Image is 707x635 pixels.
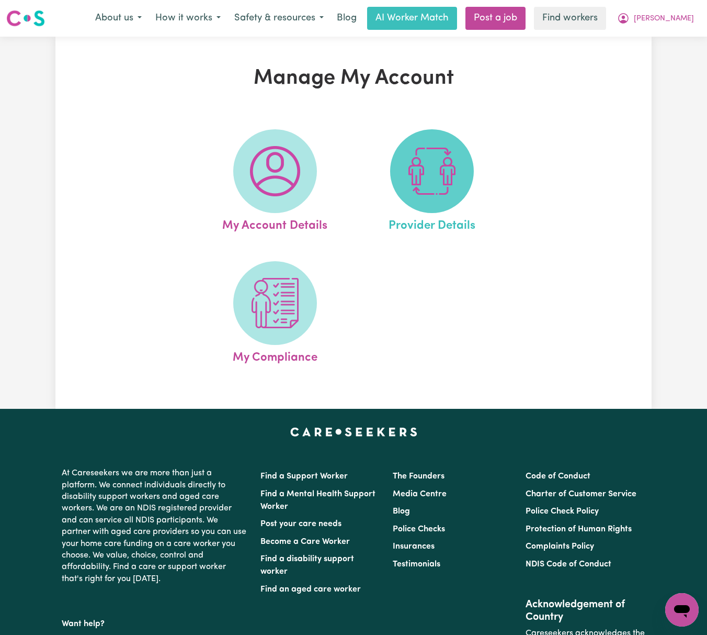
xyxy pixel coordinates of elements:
a: Careseekers home page [290,428,417,436]
img: Careseekers logo [6,9,45,28]
button: How it works [149,7,227,29]
h1: Manage My Account [161,66,546,91]
span: [PERSON_NAME] [634,13,694,25]
a: Careseekers logo [6,6,45,30]
button: About us [88,7,149,29]
button: My Account [610,7,701,29]
h2: Acknowledgement of Country [526,598,645,623]
a: Police Checks [393,525,445,533]
a: Post your care needs [260,520,341,528]
a: NDIS Code of Conduct [526,560,611,569]
a: Find a Mental Health Support Worker [260,490,375,511]
p: Want help? [62,614,248,630]
a: Find an aged care worker [260,585,361,594]
a: My Account Details [200,129,350,235]
a: The Founders [393,472,444,481]
span: My Account Details [222,213,327,235]
a: Blog [330,7,363,30]
a: My Compliance [200,261,350,367]
a: Complaints Policy [526,542,594,551]
a: Find workers [534,7,606,30]
span: Provider Details [389,213,475,235]
a: Post a job [465,7,526,30]
a: Find a disability support worker [260,555,354,576]
a: AI Worker Match [367,7,457,30]
a: Charter of Customer Service [526,490,636,498]
iframe: Button to launch messaging window [665,593,699,627]
a: Provider Details [357,129,507,235]
a: Media Centre [393,490,447,498]
a: Find a Support Worker [260,472,348,481]
a: Become a Care Worker [260,538,350,546]
a: Testimonials [393,560,440,569]
span: My Compliance [233,345,317,367]
a: Police Check Policy [526,507,599,516]
a: Protection of Human Rights [526,525,632,533]
p: At Careseekers we are more than just a platform. We connect individuals directly to disability su... [62,463,248,589]
a: Blog [393,507,410,516]
a: Code of Conduct [526,472,590,481]
a: Insurances [393,542,435,551]
button: Safety & resources [227,7,330,29]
